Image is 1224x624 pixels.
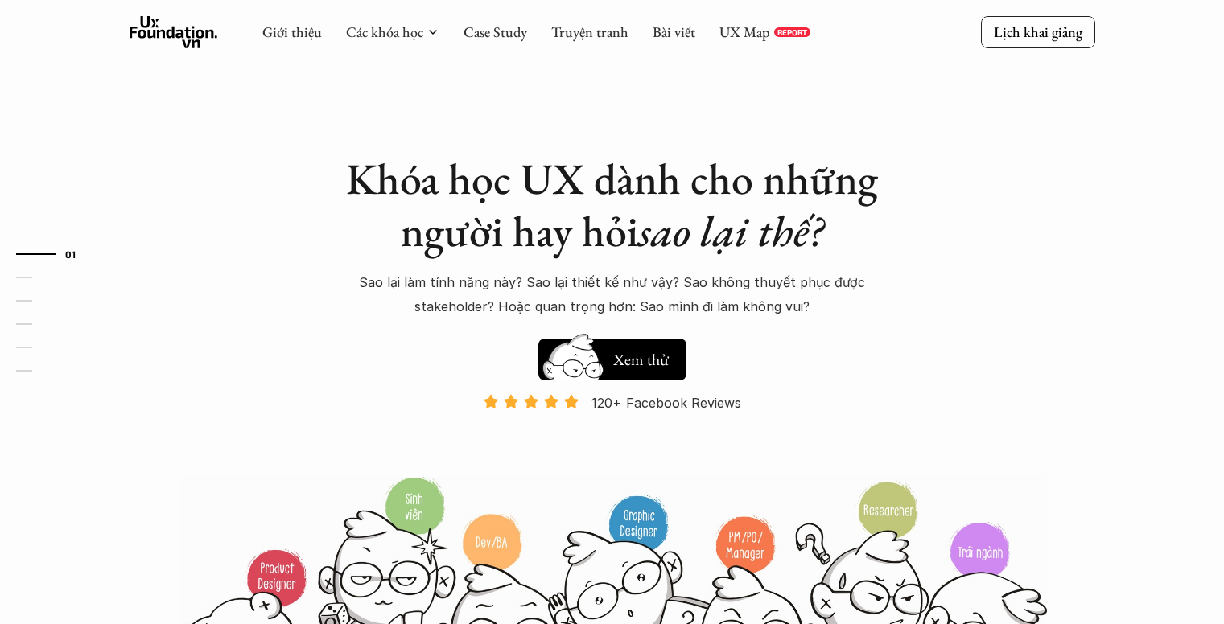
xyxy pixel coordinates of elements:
[464,23,527,41] a: Case Study
[719,23,770,41] a: UX Map
[469,393,756,474] a: 120+ Facebook Reviews
[611,348,670,371] h5: Xem thử
[638,203,823,259] em: sao lại thế?
[551,23,628,41] a: Truyện tranh
[994,23,1082,41] p: Lịch khai giảng
[331,153,894,257] h1: Khóa học UX dành cho những người hay hỏi
[774,27,810,37] a: REPORT
[331,270,894,319] p: Sao lại làm tính năng này? Sao lại thiết kế như vậy? Sao không thuyết phục được stakeholder? Hoặc...
[653,23,695,41] a: Bài viết
[262,23,322,41] a: Giới thiệu
[538,330,686,380] a: Xem thử
[65,248,76,259] strong: 01
[591,391,741,415] p: 120+ Facebook Reviews
[16,244,93,264] a: 01
[777,27,807,37] p: REPORT
[981,16,1095,47] a: Lịch khai giảng
[346,23,423,41] a: Các khóa học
